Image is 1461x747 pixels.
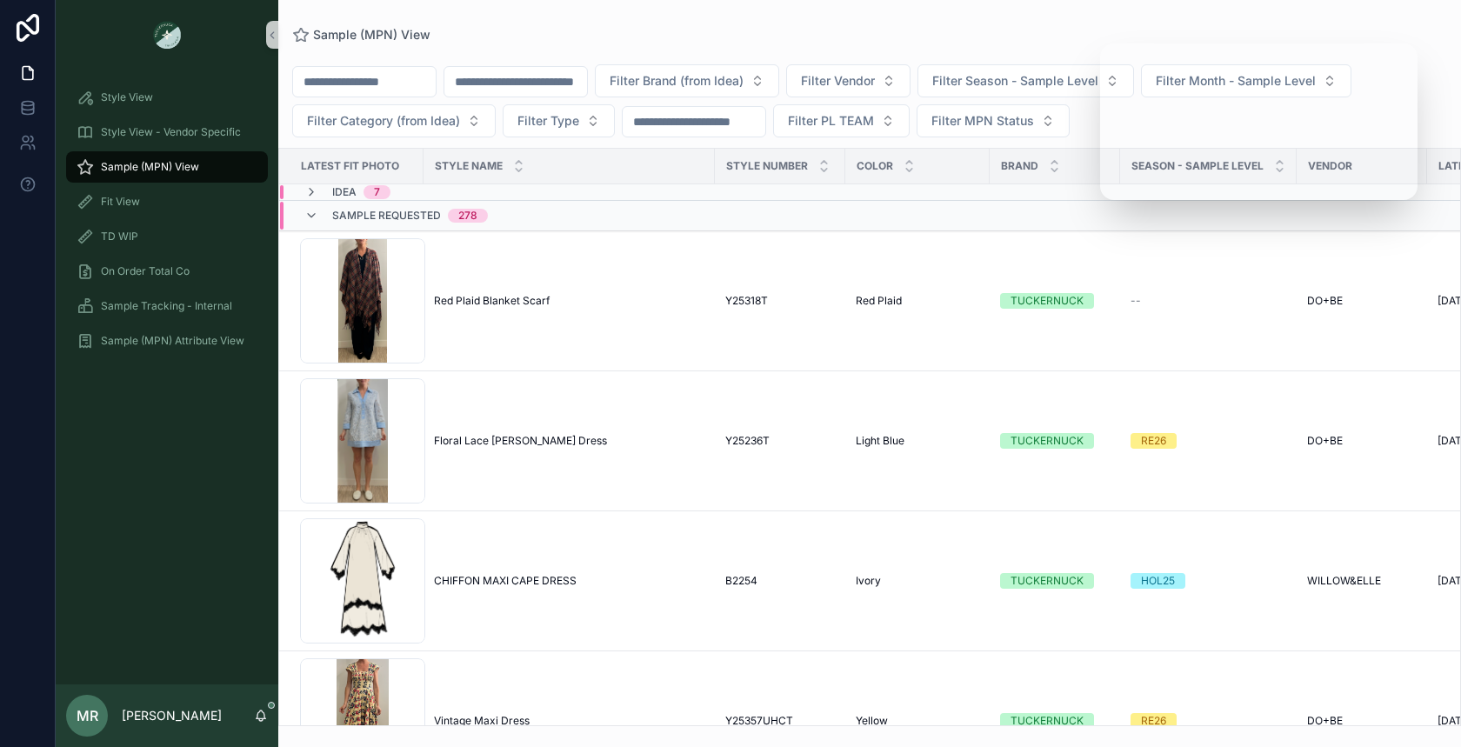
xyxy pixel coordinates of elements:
a: Vintage Maxi Dress [434,714,704,728]
a: RE26 [1131,433,1286,449]
a: TD WIP [66,221,268,252]
a: On Order Total Co [66,256,268,287]
span: Filter PL TEAM [788,112,874,130]
a: B2254 [725,574,835,588]
a: Sample (MPN) View [66,151,268,183]
span: Sample (MPN) View [313,26,430,43]
a: RE26 [1131,713,1286,729]
a: TUCKERNUCK [1000,433,1110,449]
span: Filter Season - Sample Level [932,72,1098,90]
a: TUCKERNUCK [1000,573,1110,589]
span: TD WIP [101,230,138,243]
span: Idea [332,185,357,199]
div: TUCKERNUCK [1011,293,1084,309]
button: Select Button [595,64,779,97]
div: HOL25 [1141,573,1175,589]
a: CHIFFON MAXI CAPE DRESS [434,574,704,588]
a: Sample Tracking - Internal [66,290,268,322]
a: Y25236T [725,434,835,448]
a: TUCKERNUCK [1000,293,1110,309]
a: DO+BE [1307,714,1417,728]
div: 7 [374,185,380,199]
span: Filter Category (from Idea) [307,112,460,130]
span: Sample Tracking - Internal [101,299,232,313]
span: DO+BE [1307,714,1343,728]
span: Red Plaid Blanket Scarf [434,294,550,308]
span: DO+BE [1307,434,1343,448]
button: Select Button [786,64,911,97]
button: Select Button [917,64,1134,97]
img: App logo [153,21,181,49]
span: Latest Fit Photo [301,159,399,173]
a: Y25357UHCT [725,714,835,728]
p: [PERSON_NAME] [122,707,222,724]
span: Filter Vendor [801,72,875,90]
a: Style View [66,82,268,113]
a: Y25318T [725,294,835,308]
span: Vintage Maxi Dress [434,714,530,728]
span: Sample (MPN) View [101,160,199,174]
div: TUCKERNUCK [1011,433,1084,449]
span: B2254 [725,574,757,588]
span: Floral Lace [PERSON_NAME] Dress [434,434,607,448]
a: Red Plaid [856,294,979,308]
a: Sample (MPN) Attribute View [66,325,268,357]
span: Red Plaid [856,294,902,308]
span: Fit View [101,195,140,209]
span: Y25236T [725,434,770,448]
span: Sample (MPN) Attribute View [101,334,244,348]
div: TUCKERNUCK [1011,713,1084,729]
div: 278 [458,209,477,223]
a: WILLOW&ELLE [1307,574,1417,588]
span: Sample Requested [332,209,441,223]
a: Sample (MPN) View [292,26,430,43]
span: CHIFFON MAXI CAPE DRESS [434,574,577,588]
span: Y25318T [725,294,768,308]
button: Select Button [917,104,1070,137]
span: MR [77,705,98,726]
button: Select Button [773,104,910,137]
a: Red Plaid Blanket Scarf [434,294,704,308]
div: RE26 [1141,713,1166,729]
a: HOL25 [1131,573,1286,589]
span: Filter Type [517,112,579,130]
a: TUCKERNUCK [1000,713,1110,729]
span: Y25357UHCT [725,714,793,728]
span: -- [1131,294,1141,308]
span: On Order Total Co [101,264,190,278]
span: Style Name [435,159,503,173]
div: scrollable content [56,70,278,379]
a: Light Blue [856,434,979,448]
span: Light Blue [856,434,904,448]
span: Brand [1001,159,1038,173]
button: Select Button [292,104,496,137]
div: TUCKERNUCK [1011,573,1084,589]
a: Style View - Vendor Specific [66,117,268,148]
span: Yellow [856,714,888,728]
span: Style View [101,90,153,104]
a: Ivory [856,574,979,588]
a: Floral Lace [PERSON_NAME] Dress [434,434,704,448]
span: Color [857,159,893,173]
span: DO+BE [1307,294,1343,308]
a: Fit View [66,186,268,217]
span: Ivory [856,574,881,588]
a: DO+BE [1307,294,1417,308]
a: Yellow [856,714,979,728]
div: RE26 [1141,433,1166,449]
span: Filter MPN Status [931,112,1034,130]
span: Style Number [726,159,808,173]
a: DO+BE [1307,434,1417,448]
button: Select Button [503,104,615,137]
a: -- [1131,294,1286,308]
span: Filter Brand (from Idea) [610,72,744,90]
span: WILLOW&ELLE [1307,574,1381,588]
span: Style View - Vendor Specific [101,125,241,139]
